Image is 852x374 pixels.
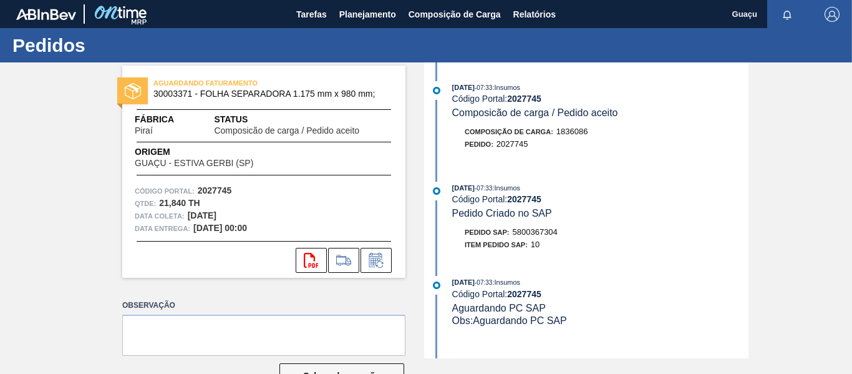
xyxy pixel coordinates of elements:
[452,208,552,219] span: Pedido Criado no SAP
[507,194,541,204] strong: 2027745
[433,87,440,94] img: atual
[465,128,553,135] span: Composição de Carga :
[159,198,200,208] strong: 21,840 TH
[496,139,528,149] span: 2027745
[328,248,359,273] div: Ir para Composição de Carga
[475,279,492,286] span: - 07:33
[214,126,359,135] span: Composicão de carga / Pedido aceito
[465,140,493,148] span: Pedido :
[825,7,840,22] img: Logout
[214,113,393,126] span: Status
[339,7,396,22] span: Planejamento
[296,7,327,22] span: Tarefas
[188,210,216,220] strong: [DATE]
[12,38,234,52] h1: Pedidos
[513,227,558,237] span: 5800367304
[492,84,520,91] span: : Insumos
[433,187,440,195] img: atual
[135,185,195,197] span: Código Portal:
[465,229,510,236] span: Pedido SAP:
[492,278,520,286] span: : Insumos
[507,94,541,104] strong: 2027745
[135,145,289,159] span: Origem
[193,223,247,233] strong: [DATE] 00:00
[198,185,232,195] strong: 2027745
[433,282,440,289] img: atual
[475,185,492,192] span: - 07:33
[135,197,156,210] span: Qtde :
[452,184,475,192] span: [DATE]
[16,9,76,20] img: TNhmsLtSVTkK8tSr43FrP2fwEKptu5GPRR3wAAAABJRU5ErkJggg==
[135,222,190,235] span: Data entrega:
[556,127,588,136] span: 1836086
[465,241,528,249] span: Item pedido SAP:
[135,126,153,135] span: Piraí
[531,240,540,249] span: 10
[125,83,141,99] img: status
[452,84,475,91] span: [DATE]
[452,194,748,204] div: Código Portal:
[475,84,492,91] span: - 07:33
[153,89,380,99] span: 30003371 - FOLHA SEPARADORA 1.175 mm x 980 mm;
[452,303,546,313] span: Aguardando PC SAP
[507,289,541,299] strong: 2027745
[135,210,185,222] span: Data coleta:
[296,248,327,273] div: Abrir arquivo PDF
[513,7,556,22] span: Relatórios
[361,248,392,273] div: Informar alteração no pedido
[409,7,501,22] span: Composição de Carga
[452,107,618,118] span: Composicão de carga / Pedido aceito
[452,94,748,104] div: Código Portal:
[135,159,253,168] span: GUAÇU - ESTIVA GERBI (SP)
[452,289,748,299] div: Código Portal:
[767,6,807,23] button: Notificações
[452,278,475,286] span: [DATE]
[135,113,192,126] span: Fábrica
[153,77,328,89] span: AGUARDANDO FATURAMENTO
[492,184,520,192] span: : Insumos
[122,297,405,315] label: Observação
[452,315,567,326] span: Obs: Aguardando PC SAP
